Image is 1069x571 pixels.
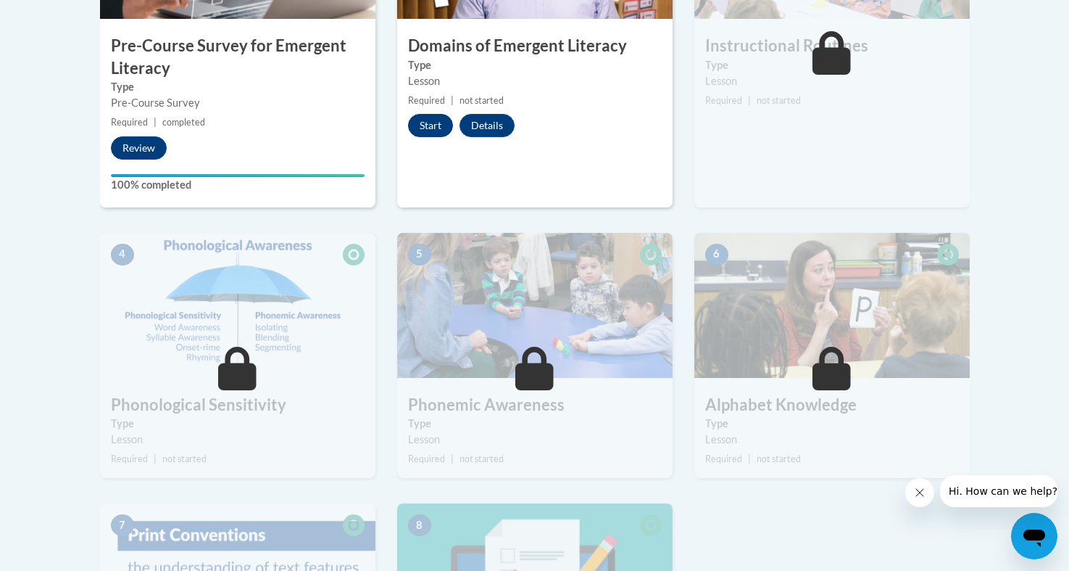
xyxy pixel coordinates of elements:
span: Required [705,95,742,106]
img: Course Image [100,233,375,378]
div: Your progress [111,174,365,177]
span: | [154,117,157,128]
span: not started [162,453,207,464]
button: Review [111,136,167,160]
h3: Pre-Course Survey for Emergent Literacy [100,35,375,80]
h3: Phonological Sensitivity [100,394,375,416]
div: Lesson [705,432,959,448]
span: not started [459,95,504,106]
label: Type [705,416,959,432]
span: Required [111,453,148,464]
span: Required [408,95,445,106]
span: | [748,95,751,106]
span: 4 [111,244,134,266]
span: not started [757,453,801,464]
span: 6 [705,244,728,266]
label: Type [408,416,662,432]
span: completed [162,117,205,128]
iframe: Button to launch messaging window [1011,513,1057,559]
h3: Alphabet Knowledge [694,394,970,416]
span: not started [459,453,504,464]
img: Course Image [397,233,673,378]
iframe: Close message [905,478,934,507]
img: Course Image [694,233,970,378]
span: 7 [111,514,134,536]
iframe: Message from company [940,475,1057,507]
label: Type [705,57,959,73]
h3: Instructional Routines [694,35,970,57]
label: Type [408,57,662,73]
button: Start [408,114,453,137]
div: Pre-Course Survey [111,95,365,111]
div: Lesson [408,432,662,448]
span: Required [408,453,445,464]
span: 5 [408,244,431,266]
span: | [451,95,454,106]
button: Details [459,114,515,137]
div: Lesson [111,432,365,448]
h3: Domains of Emergent Literacy [397,35,673,57]
label: 100% completed [111,177,365,193]
span: Required [705,453,742,464]
span: | [451,453,454,464]
span: | [154,453,157,464]
span: Required [111,117,148,128]
div: Lesson [408,73,662,89]
span: 8 [408,514,431,536]
span: not started [757,95,801,106]
div: Lesson [705,73,959,89]
label: Type [111,79,365,95]
h3: Phonemic Awareness [397,394,673,416]
span: | [748,453,751,464]
label: Type [111,416,365,432]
